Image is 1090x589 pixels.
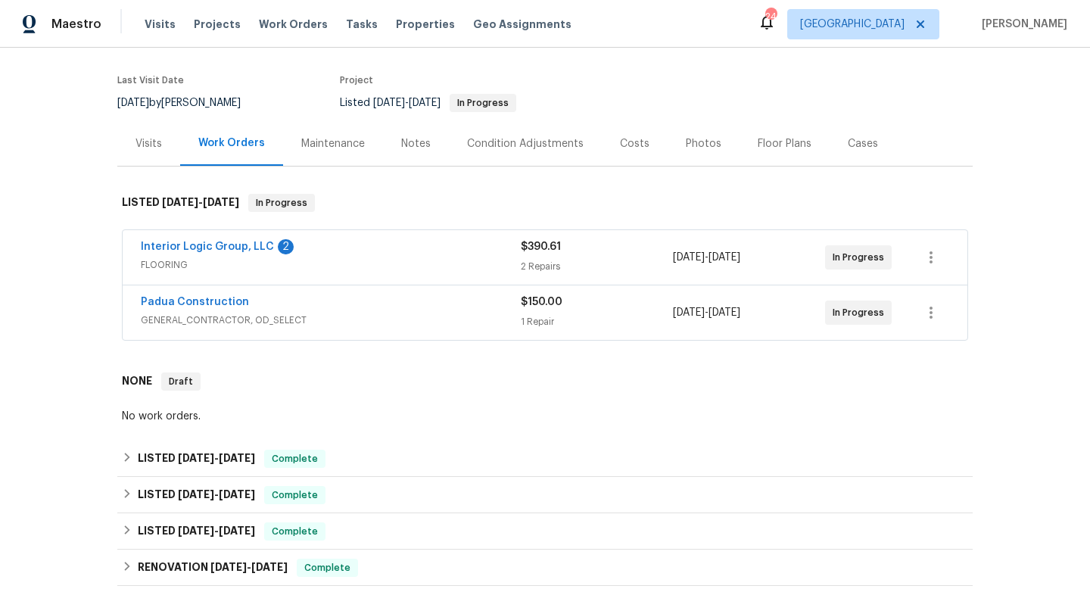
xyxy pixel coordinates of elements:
[396,17,455,32] span: Properties
[141,297,249,307] a: Padua Construction
[686,136,721,151] div: Photos
[210,562,247,572] span: [DATE]
[521,297,562,307] span: $150.00
[178,525,214,536] span: [DATE]
[138,450,255,468] h6: LISTED
[451,98,515,108] span: In Progress
[521,259,673,274] div: 2 Repairs
[141,257,521,273] span: FLOORING
[198,136,265,151] div: Work Orders
[135,136,162,151] div: Visits
[833,250,890,265] span: In Progress
[162,197,198,207] span: [DATE]
[163,374,199,389] span: Draft
[210,562,288,572] span: -
[117,513,973,550] div: LISTED [DATE]-[DATE]Complete
[219,453,255,463] span: [DATE]
[266,488,324,503] span: Complete
[117,477,973,513] div: LISTED [DATE]-[DATE]Complete
[346,19,378,30] span: Tasks
[145,17,176,32] span: Visits
[117,441,973,477] div: LISTED [DATE]-[DATE]Complete
[373,98,405,108] span: [DATE]
[298,560,357,575] span: Complete
[848,136,878,151] div: Cases
[800,17,905,32] span: [GEOGRAPHIC_DATA]
[833,305,890,320] span: In Progress
[178,525,255,536] span: -
[620,136,649,151] div: Costs
[219,489,255,500] span: [DATE]
[178,453,214,463] span: [DATE]
[278,239,294,254] div: 2
[673,250,740,265] span: -
[409,98,441,108] span: [DATE]
[122,409,968,424] div: No work orders.
[266,451,324,466] span: Complete
[673,305,740,320] span: -
[138,486,255,504] h6: LISTED
[340,76,373,85] span: Project
[250,195,313,210] span: In Progress
[122,194,239,212] h6: LISTED
[266,524,324,539] span: Complete
[521,242,561,252] span: $390.61
[708,307,740,318] span: [DATE]
[340,98,516,108] span: Listed
[401,136,431,151] div: Notes
[178,489,255,500] span: -
[758,136,811,151] div: Floor Plans
[117,98,149,108] span: [DATE]
[765,9,776,24] div: 24
[178,453,255,463] span: -
[219,525,255,536] span: [DATE]
[178,489,214,500] span: [DATE]
[473,17,571,32] span: Geo Assignments
[673,252,705,263] span: [DATE]
[673,307,705,318] span: [DATE]
[259,17,328,32] span: Work Orders
[467,136,584,151] div: Condition Adjustments
[976,17,1067,32] span: [PERSON_NAME]
[51,17,101,32] span: Maestro
[194,17,241,32] span: Projects
[117,357,973,406] div: NONE Draft
[117,94,259,112] div: by [PERSON_NAME]
[138,522,255,541] h6: LISTED
[301,136,365,151] div: Maintenance
[138,559,288,577] h6: RENOVATION
[117,550,973,586] div: RENOVATION [DATE]-[DATE]Complete
[373,98,441,108] span: -
[203,197,239,207] span: [DATE]
[122,372,152,391] h6: NONE
[117,76,184,85] span: Last Visit Date
[521,314,673,329] div: 1 Repair
[141,313,521,328] span: GENERAL_CONTRACTOR, OD_SELECT
[708,252,740,263] span: [DATE]
[251,562,288,572] span: [DATE]
[117,179,973,227] div: LISTED [DATE]-[DATE]In Progress
[162,197,239,207] span: -
[141,242,274,252] a: Interior Logic Group, LLC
